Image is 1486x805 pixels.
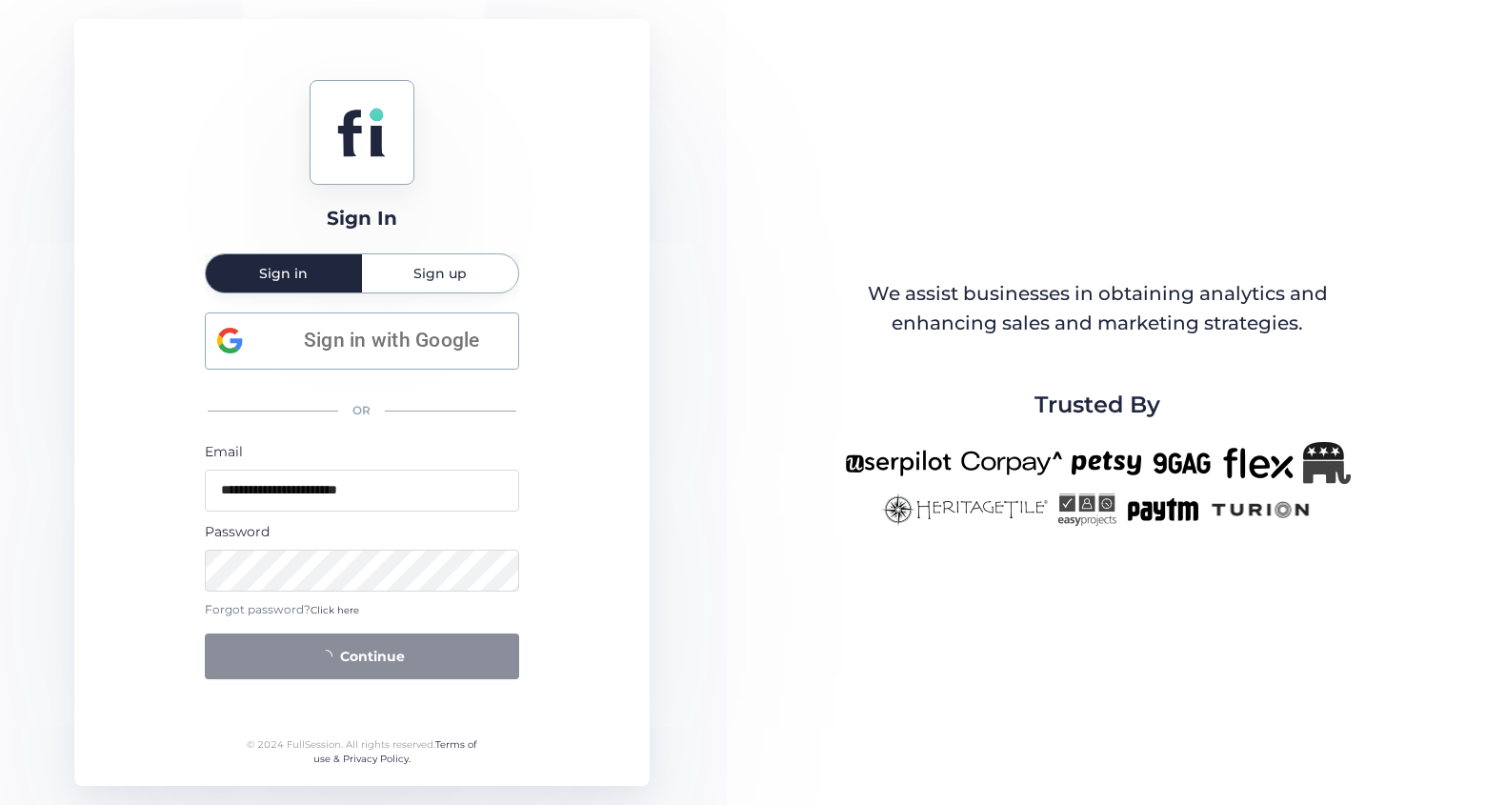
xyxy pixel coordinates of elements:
img: corpay-new.png [961,442,1062,484]
div: Password [205,521,519,542]
span: Sign in with Google [277,325,507,356]
div: We assist businesses in obtaining analytics and enhancing sales and marketing strategies. [846,279,1349,339]
img: heritagetile-new.png [882,493,1048,526]
span: Sign up [413,267,467,280]
div: Forgot password? [205,601,519,619]
img: flex-new.png [1223,442,1294,484]
img: Republicanlogo-bw.png [1303,442,1351,484]
span: Sign in [259,267,308,280]
img: turion-new.png [1209,493,1313,526]
span: Trusted By [1034,387,1160,423]
div: © 2024 FullSession. All rights reserved. [238,737,485,767]
img: easyprojects-new.png [1057,493,1116,526]
img: 9gag-new.png [1151,442,1214,484]
div: Email [205,441,519,462]
span: Click here [311,604,359,616]
img: petsy-new.png [1072,442,1141,484]
div: OR [205,391,519,432]
div: Sign In [327,204,397,233]
button: Continue [205,634,519,679]
img: userpilot-new.png [845,442,952,484]
span: Continue [340,646,405,667]
img: paytm-new.png [1126,493,1199,526]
